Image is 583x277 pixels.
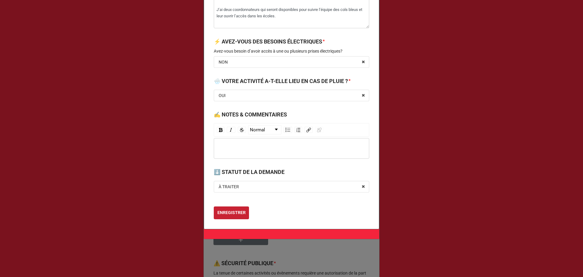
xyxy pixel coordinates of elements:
label: ⬇️ STATUT DE LA DEMANDE [214,168,285,176]
div: Unlink [315,127,323,133]
div: rdw-list-control [282,125,303,134]
div: rdw-wrapper [214,123,369,159]
div: Italic [227,127,235,133]
div: Strikethrough [238,127,246,133]
label: ⚡ AVEZ-VOUS DES BESOINS ÉLECTRIQUES [214,37,322,46]
div: rdw-dropdown [248,125,281,134]
b: ENREGISTRER [217,209,246,216]
div: Ordered [295,127,302,133]
div: À TRAITER [219,185,239,189]
div: Unordered [284,127,292,133]
label: 🌧️ VOTRE ACTIVITÉ A-T-ELLE LIEU EN CAS DE PLUIE ? [214,77,348,85]
div: rdw-inline-control [216,125,247,134]
p: Avez-vous besoin d’avoir accès à une ou plusieurs prises électriques? [214,48,369,54]
div: OUI [219,93,226,98]
span: Normal [250,126,265,134]
label: ✍️ NOTES & COMMENTAIRES [214,110,287,119]
div: rdw-editor [217,145,367,152]
div: NON [219,60,228,64]
div: Bold [217,127,224,133]
div: rdw-toolbar [214,123,369,137]
div: rdw-link-control [303,125,325,134]
button: ENREGISTRER [214,206,249,219]
div: rdw-block-control [247,125,282,134]
a: Block Type [248,126,281,134]
div: Link [305,127,313,133]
